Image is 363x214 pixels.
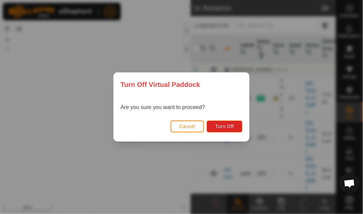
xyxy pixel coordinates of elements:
[215,124,234,129] span: Turn Off
[179,124,195,129] span: Cancel
[121,79,200,90] span: Turn Off Virtual Paddock
[340,173,360,194] div: Open chat
[171,121,204,132] button: Cancel
[207,121,242,132] button: Turn Off
[121,103,205,111] p: Are you sure you want to proceed?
